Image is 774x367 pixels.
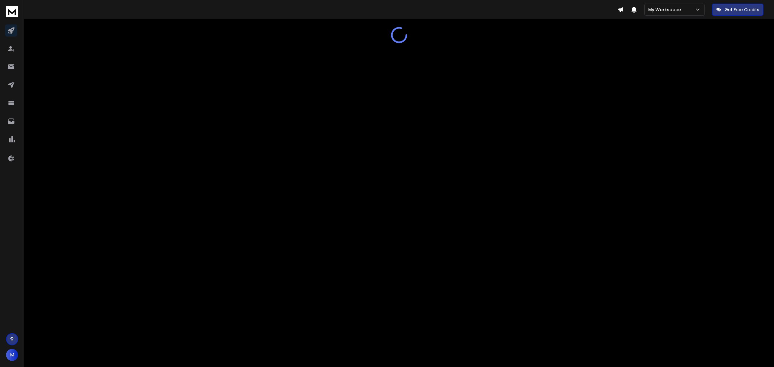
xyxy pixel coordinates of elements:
p: Get Free Credits [725,7,759,13]
button: Get Free Credits [712,4,763,16]
img: logo [6,6,18,17]
p: My Workspace [648,7,683,13]
button: M [6,349,18,361]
